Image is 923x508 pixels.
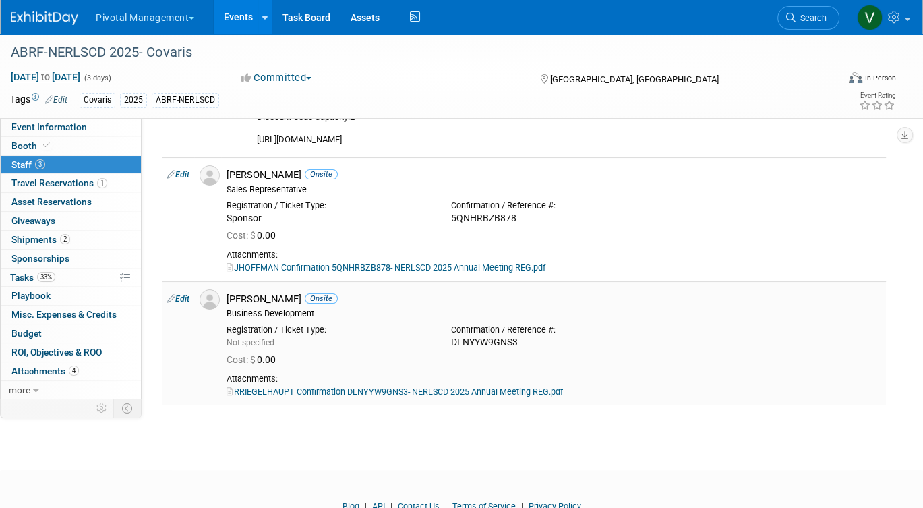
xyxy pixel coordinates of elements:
[1,269,141,287] a: Tasks33%
[35,159,45,169] span: 3
[1,193,141,211] a: Asset Reservations
[227,324,431,335] div: Registration / Ticket Type:
[11,177,107,188] span: Travel Reservations
[1,250,141,268] a: Sponsorships
[1,343,141,362] a: ROI, Objectives & ROO
[227,387,563,397] a: RRIEGELHAUPT Confirmation DLNYYW9GNS3- NERLSCD 2025 Annual Meeting REG.pdf
[227,200,431,211] div: Registration / Ticket Type:
[11,290,51,301] span: Playbook
[10,71,81,83] span: [DATE] [DATE]
[114,399,142,417] td: Toggle Event Tabs
[857,5,883,30] img: Valerie Weld
[550,74,719,84] span: [GEOGRAPHIC_DATA], [GEOGRAPHIC_DATA]
[237,71,317,85] button: Committed
[451,324,655,335] div: Confirmation / Reference #:
[11,140,53,151] span: Booth
[11,11,78,25] img: ExhibitDay
[1,362,141,380] a: Attachments4
[120,93,147,107] div: 2025
[167,170,189,179] a: Edit
[11,196,92,207] span: Asset Reservations
[796,13,827,23] span: Search
[90,399,114,417] td: Personalize Event Tab Strip
[227,354,281,365] span: 0.00
[43,142,50,149] i: Booth reservation complete
[227,250,881,260] div: Attachments:
[11,309,117,320] span: Misc. Expenses & Credits
[11,366,79,376] span: Attachments
[227,293,881,306] div: [PERSON_NAME]
[227,169,881,181] div: [PERSON_NAME]
[60,234,70,244] span: 2
[849,72,862,83] img: Format-Inperson.png
[37,272,55,282] span: 33%
[765,70,896,90] div: Event Format
[227,338,274,347] span: Not specified
[200,289,220,310] img: Associate-Profile-5.png
[167,294,189,304] a: Edit
[864,73,896,83] div: In-Person
[11,121,87,132] span: Event Information
[11,234,70,245] span: Shipments
[227,213,431,225] div: Sponsor
[11,253,69,264] span: Sponsorships
[83,74,111,82] span: (3 days)
[1,212,141,230] a: Giveaways
[6,40,821,65] div: ABRF-NERLSCD 2025- Covaris
[227,230,257,241] span: Cost: $
[11,159,45,170] span: Staff
[305,293,338,304] span: Onsite
[9,385,30,395] span: more
[777,6,839,30] a: Search
[227,354,257,365] span: Cost: $
[152,93,219,107] div: ABRF-NERLSCD
[200,165,220,186] img: Associate-Profile-5.png
[227,184,881,195] div: Sales Representative
[1,156,141,174] a: Staff3
[1,287,141,305] a: Playbook
[11,328,42,339] span: Budget
[1,324,141,343] a: Budget
[227,262,545,273] a: JHOFFMAN Confirmation 5QNHRBZB878- NERLSCD 2025 Annual Meeting REG.pdf
[451,337,655,349] div: DLNYYW9GNS3
[97,178,107,188] span: 1
[227,230,281,241] span: 0.00
[451,200,655,211] div: Confirmation / Reference #:
[10,92,67,108] td: Tags
[305,169,338,179] span: Onsite
[1,174,141,192] a: Travel Reservations1
[1,381,141,399] a: more
[859,92,895,99] div: Event Rating
[45,95,67,105] a: Edit
[10,272,55,283] span: Tasks
[227,308,881,319] div: Business Development
[451,213,655,225] div: 5QNHRBZB878
[227,374,881,385] div: Attachments:
[1,306,141,324] a: Misc. Expenses & Credits
[39,72,52,82] span: to
[11,347,102,358] span: ROI, Objectives & ROO
[80,93,115,107] div: Covaris
[11,215,55,226] span: Giveaways
[1,118,141,136] a: Event Information
[1,137,141,155] a: Booth
[1,231,141,249] a: Shipments2
[69,366,79,376] span: 4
